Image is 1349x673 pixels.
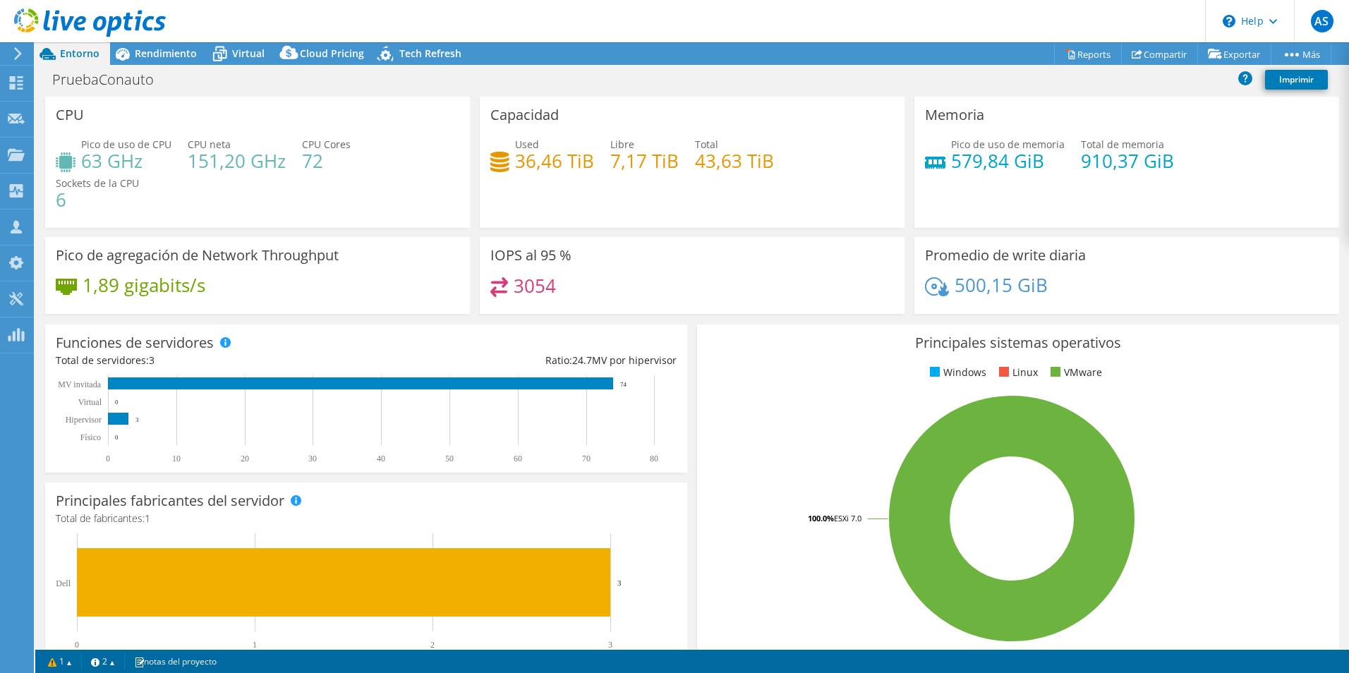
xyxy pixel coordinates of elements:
tspan: 100.0% [808,513,834,523]
h3: Principales sistemas operativos [708,335,1329,351]
h4: 579,84 GiB [951,153,1065,169]
a: Imprimir [1265,70,1328,90]
text: 50 [445,454,454,463]
span: Entorno [60,47,99,60]
h3: Funciones de servidores [56,335,214,351]
h3: IOPS al 95 % [490,248,571,263]
span: 24.7 [572,353,592,367]
h4: 7,17 TiB [610,153,679,169]
text: Hipervisor [66,415,102,425]
span: Pico de uso de CPU [81,138,171,151]
text: 0 [115,434,119,441]
a: 2 [81,653,125,670]
text: Virtual [78,397,102,407]
text: 2 [430,640,435,650]
h4: 910,37 GiB [1081,153,1174,169]
h4: 1,89 gigabits/s [83,277,205,293]
a: Exportar [1197,43,1271,65]
a: Más [1271,43,1331,65]
h4: 43,63 TiB [695,153,774,169]
h4: 63 GHz [81,153,171,169]
text: 60 [514,454,522,463]
li: Linux [996,365,1038,380]
text: 40 [377,454,385,463]
text: MV invitada [58,380,101,389]
li: VMware [1047,365,1102,380]
span: Rendimiento [135,47,197,60]
li: Windows [926,365,986,380]
text: 70 [582,454,591,463]
h1: PruebaConauto [46,72,176,87]
text: 3 [608,640,612,650]
span: Used [515,138,539,151]
span: Tech Refresh [399,47,461,60]
text: 1 [253,640,257,650]
h3: Promedio de write diaria [925,248,1086,263]
span: CPU neta [188,138,231,151]
text: 20 [241,454,249,463]
h3: Memoria [925,107,984,123]
div: Ratio: MV por hipervisor [366,353,677,368]
text: 74 [620,381,627,388]
text: 3 [617,578,622,587]
span: Libre [610,138,634,151]
text: 30 [308,454,317,463]
span: Pico de uso de memoria [951,138,1065,151]
text: Dell [56,578,71,588]
tspan: Físico [80,432,101,442]
h3: Principales fabricantes del servidor [56,493,284,509]
a: Reports [1054,43,1122,65]
h4: 3054 [514,278,556,293]
h3: Pico de agregación de Network Throughput [56,248,339,263]
a: notas del proyecto [124,653,226,670]
text: 10 [172,454,181,463]
span: Sockets de la CPU [56,176,139,190]
text: 80 [650,454,658,463]
span: 1 [145,511,150,525]
h3: Capacidad [490,107,559,123]
a: Compartir [1121,43,1198,65]
h4: 151,20 GHz [188,153,286,169]
h3: CPU [56,107,84,123]
text: 0 [75,640,79,650]
text: 0 [106,454,110,463]
h4: 36,46 TiB [515,153,594,169]
div: Total de servidores: [56,353,366,368]
h4: 500,15 GiB [955,277,1048,293]
span: Cloud Pricing [300,47,364,60]
h4: Total de fabricantes: [56,511,677,526]
span: CPU Cores [302,138,351,151]
span: Total [695,138,718,151]
h4: 6 [56,192,139,207]
span: AS [1311,10,1333,32]
a: 1 [38,653,82,670]
text: 0 [115,399,119,406]
h4: 72 [302,153,351,169]
span: Total de memoria [1081,138,1164,151]
span: 3 [149,353,155,367]
tspan: ESXi 7.0 [834,513,861,523]
span: Virtual [232,47,265,60]
svg: \n [1223,15,1235,28]
text: 3 [135,416,139,423]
